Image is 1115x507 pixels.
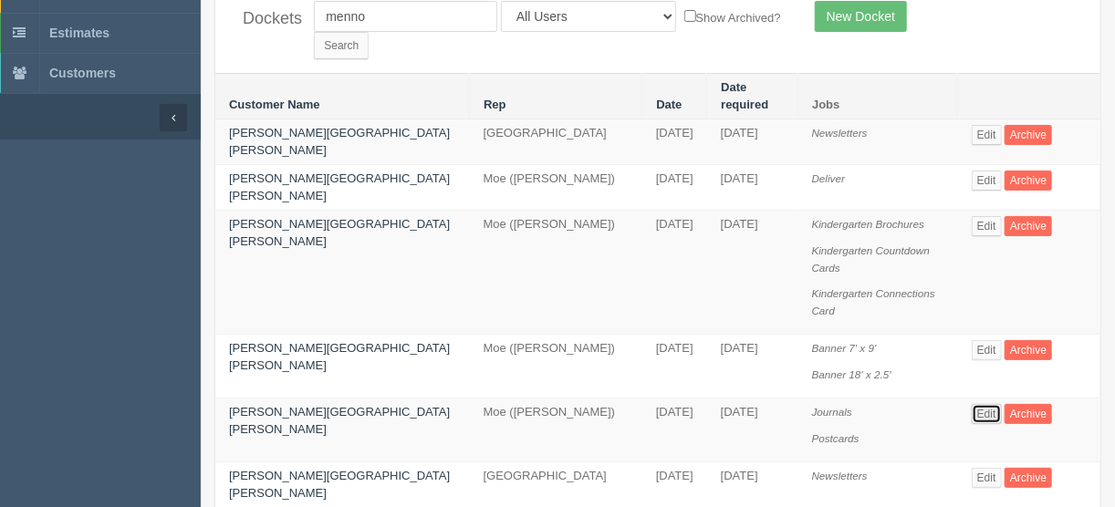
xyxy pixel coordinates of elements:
[642,165,707,211] td: [DATE]
[972,340,1002,360] a: Edit
[972,468,1002,488] a: Edit
[314,32,369,59] input: Search
[1005,171,1052,191] a: Archive
[229,469,450,500] a: [PERSON_NAME][GEOGRAPHIC_DATA][PERSON_NAME]
[470,119,642,165] td: [GEOGRAPHIC_DATA]
[798,74,958,119] th: Jobs
[470,398,642,462] td: Moe ([PERSON_NAME])
[972,125,1002,145] a: Edit
[721,80,768,111] a: Date required
[1005,125,1052,145] a: Archive
[314,1,497,32] input: Customer Name
[243,10,287,28] h4: Dockets
[684,6,781,27] label: Show Archived?
[1005,216,1052,236] a: Archive
[707,398,798,462] td: [DATE]
[812,218,924,230] i: Kindergarten Brochures
[470,165,642,211] td: Moe ([PERSON_NAME])
[812,432,860,444] i: Postcards
[812,470,868,481] i: Newsletters
[642,119,707,165] td: [DATE]
[1005,340,1052,360] a: Archive
[229,126,450,157] a: [PERSON_NAME][GEOGRAPHIC_DATA][PERSON_NAME]
[229,405,450,436] a: [PERSON_NAME][GEOGRAPHIC_DATA][PERSON_NAME]
[229,98,320,111] a: Customer Name
[49,66,116,80] span: Customers
[707,211,798,335] td: [DATE]
[812,406,852,418] i: Journals
[707,165,798,211] td: [DATE]
[470,211,642,335] td: Moe ([PERSON_NAME])
[1005,468,1052,488] a: Archive
[470,335,642,398] td: Moe ([PERSON_NAME])
[812,244,930,274] i: Kindergarten Countdown Cards
[229,171,450,202] a: [PERSON_NAME][GEOGRAPHIC_DATA][PERSON_NAME]
[812,287,935,316] i: Kindergarten Connections Card
[812,368,891,380] i: Banner 18' x 2.5'
[656,98,682,111] a: Date
[642,211,707,335] td: [DATE]
[1005,404,1052,424] a: Archive
[812,342,877,354] i: Banner 7' x 9'
[707,119,798,165] td: [DATE]
[972,171,1002,191] a: Edit
[229,341,450,372] a: [PERSON_NAME][GEOGRAPHIC_DATA][PERSON_NAME]
[812,172,845,184] i: Deliver
[972,216,1002,236] a: Edit
[972,404,1002,424] a: Edit
[642,398,707,462] td: [DATE]
[812,127,868,139] i: Newsletters
[684,10,696,22] input: Show Archived?
[229,217,450,248] a: [PERSON_NAME][GEOGRAPHIC_DATA][PERSON_NAME]
[49,26,109,40] span: Estimates
[642,335,707,398] td: [DATE]
[815,1,907,32] a: New Docket
[484,98,506,111] a: Rep
[707,335,798,398] td: [DATE]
